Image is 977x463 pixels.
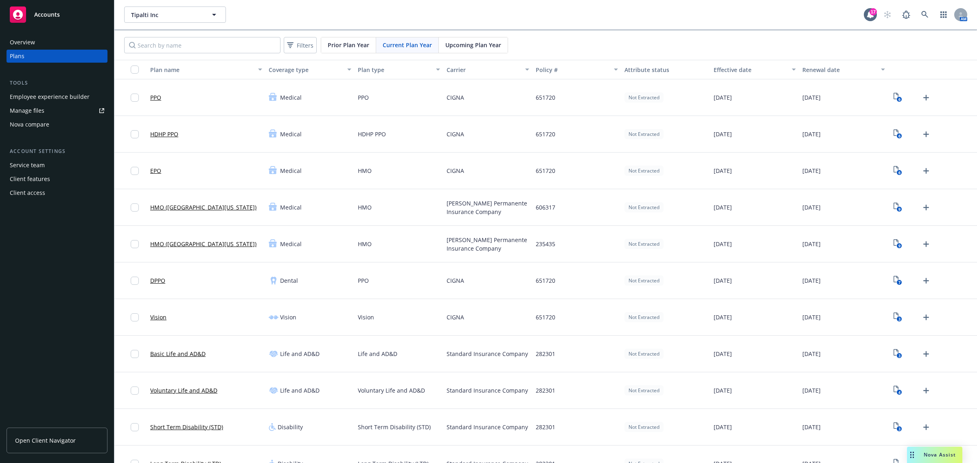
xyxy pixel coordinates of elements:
a: Basic Life and AD&D [150,349,206,358]
a: View Plan Documents [892,347,905,360]
span: Vision [358,313,374,321]
span: Life and AD&D [280,349,320,358]
div: Not Extracted [624,312,664,322]
span: [DATE] [714,349,732,358]
text: 6 [898,133,900,139]
span: [DATE] [714,166,732,175]
a: HMO ([GEOGRAPHIC_DATA][US_STATE]) [150,203,256,212]
button: Renewal date [799,60,888,79]
a: Upload Plan Documents [920,91,933,104]
div: Not Extracted [624,349,664,359]
span: CIGNA [447,130,464,138]
a: View Plan Documents [892,421,905,434]
a: EPO [150,166,161,175]
a: PPO [150,93,161,102]
a: View Plan Documents [892,128,905,141]
div: Coverage type [269,66,342,74]
button: Plan type [355,60,443,79]
button: Nova Assist [907,447,962,463]
div: Tools [7,79,107,87]
a: Switch app [935,7,952,23]
a: Upload Plan Documents [920,311,933,324]
span: [DATE] [802,166,821,175]
input: Select all [131,66,139,74]
a: View Plan Documents [892,311,905,324]
span: Disability [278,423,303,431]
span: [DATE] [714,386,732,395]
span: [DATE] [714,203,732,212]
a: Manage files [7,104,107,117]
span: [DATE] [714,240,732,248]
text: 6 [898,170,900,175]
span: Nova Assist [924,451,956,458]
input: Toggle Row Selected [131,130,139,138]
span: PPO [358,93,369,102]
span: Vision [280,313,296,321]
span: [DATE] [802,423,821,431]
text: 9 [898,243,900,249]
a: Upload Plan Documents [920,164,933,177]
a: Voluntary Life and AD&D [150,386,217,395]
a: Vision [150,313,166,321]
span: [DATE] [802,276,821,285]
a: Nova compare [7,118,107,131]
a: Client features [7,173,107,186]
input: Toggle Row Selected [131,203,139,212]
a: View Plan Documents [892,91,905,104]
input: Toggle Row Selected [131,350,139,358]
div: Not Extracted [624,422,664,432]
button: Coverage type [265,60,354,79]
button: Filters [284,37,317,53]
a: Client access [7,186,107,199]
span: [DATE] [714,93,732,102]
text: 6 [898,97,900,102]
span: Open Client Navigator [15,436,76,445]
span: Voluntary Life and AD&D [358,386,425,395]
div: Not Extracted [624,202,664,212]
span: [DATE] [802,349,821,358]
span: [DATE] [802,386,821,395]
text: 3 [898,353,900,358]
span: [DATE] [714,130,732,138]
span: Dental [280,276,298,285]
a: View Plan Documents [892,274,905,287]
div: 17 [870,8,877,15]
a: Start snowing [879,7,896,23]
div: Plans [10,50,24,63]
a: Upload Plan Documents [920,421,933,434]
span: Standard Insurance Company [447,423,528,431]
div: Nova compare [10,118,49,131]
div: Effective date [714,66,787,74]
span: [PERSON_NAME] Permanente Insurance Company [447,236,529,253]
div: Attribute status [624,66,707,74]
a: Upload Plan Documents [920,274,933,287]
span: Short Term Disability (STD) [358,423,431,431]
span: CIGNA [447,276,464,285]
text: 4 [898,390,900,395]
span: HMO [358,240,372,248]
a: Accounts [7,3,107,26]
div: Carrier [447,66,520,74]
text: 3 [898,426,900,432]
span: 651720 [536,276,555,285]
span: Medical [280,166,302,175]
div: Service team [10,159,45,172]
div: Not Extracted [624,385,664,395]
div: Renewal date [802,66,876,74]
span: Standard Insurance Company [447,386,528,395]
span: [DATE] [714,423,732,431]
span: 651720 [536,313,555,321]
span: Medical [280,93,302,102]
div: Not Extracted [624,166,664,176]
input: Toggle Row Selected [131,423,139,431]
span: CIGNA [447,93,464,102]
a: Search [917,7,933,23]
a: Upload Plan Documents [920,238,933,251]
span: [DATE] [802,203,821,212]
button: Attribute status [621,60,710,79]
a: Upload Plan Documents [920,128,933,141]
span: 282301 [536,349,555,358]
span: HDHP PPO [358,130,386,138]
button: Carrier [443,60,532,79]
span: Accounts [34,11,60,18]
